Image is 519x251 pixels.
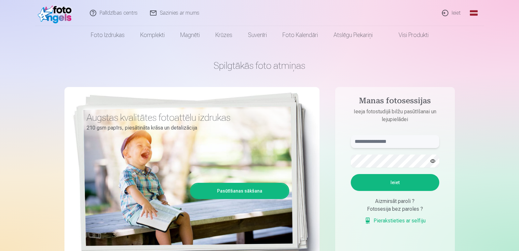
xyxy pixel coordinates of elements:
[87,123,284,132] p: 210 gsm papīrs, piesātināta krāsa un detalizācija
[344,96,446,108] h4: Manas fotosessijas
[351,205,439,213] div: Fotosesija bez paroles ?
[380,26,436,44] a: Visi produkti
[364,217,426,225] a: Pierakstieties ar selfiju
[344,108,446,123] p: Ieeja fotostudijā bilžu pasūtīšanai un lejupielādei
[64,60,455,71] h1: Spilgtākās foto atmiņas
[38,3,75,23] img: /fa1
[326,26,380,44] a: Atslēgu piekariņi
[87,112,284,123] h3: Augstas kvalitātes fotoattēlu izdrukas
[351,197,439,205] div: Aizmirsāt paroli ?
[240,26,275,44] a: Suvenīri
[275,26,326,44] a: Foto kalendāri
[172,26,208,44] a: Magnēti
[208,26,240,44] a: Krūzes
[83,26,132,44] a: Foto izdrukas
[351,174,439,191] button: Ieiet
[132,26,172,44] a: Komplekti
[191,184,288,198] a: Pasūtīšanas sākšana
